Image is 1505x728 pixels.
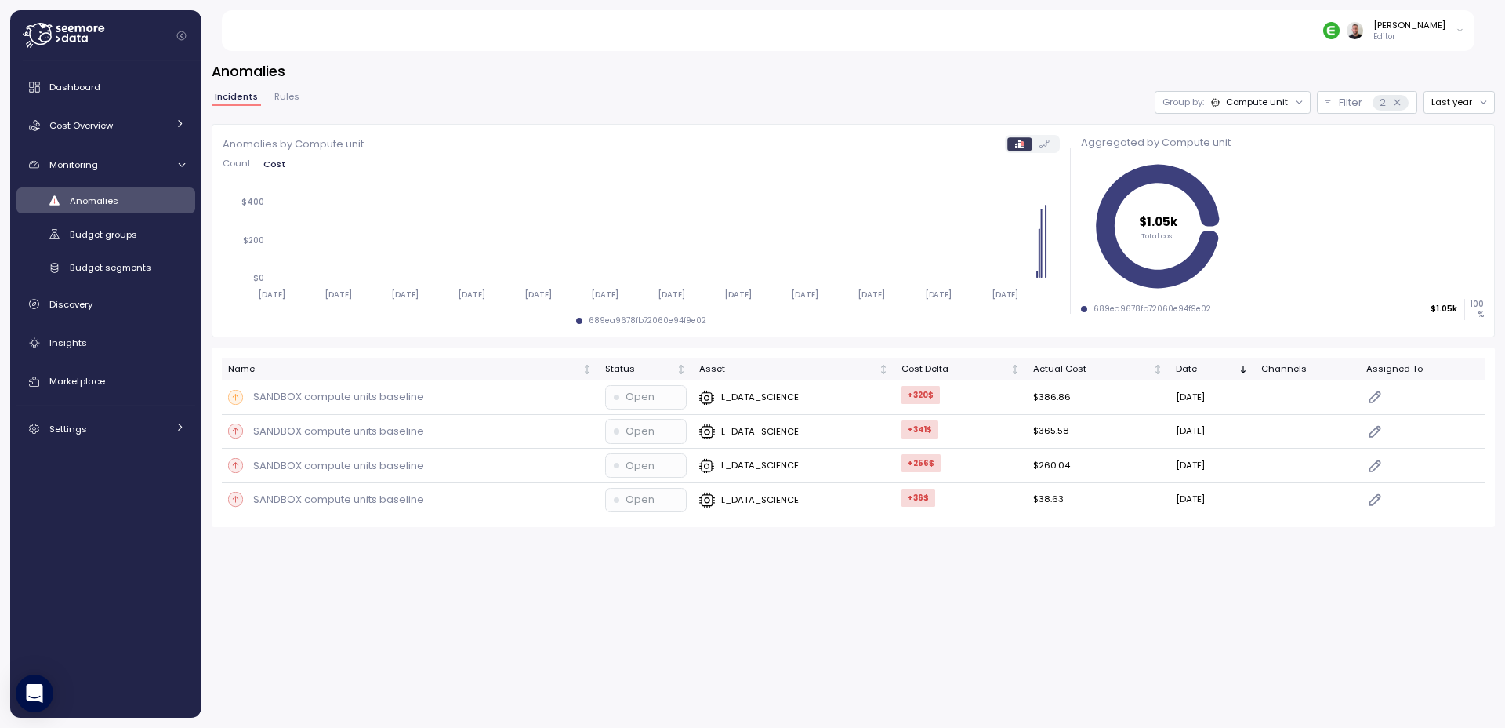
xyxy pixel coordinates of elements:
[222,358,599,380] th: NameNot sorted
[228,362,579,377] div: Name
[895,358,1027,380] th: Cost DeltaNot sorted
[1373,19,1445,31] div: [PERSON_NAME]
[243,235,264,245] tspan: $200
[1027,358,1170,380] th: Actual CostNot sorted
[1093,304,1211,315] div: 689ea9678fb72060e94f9e02
[253,492,424,508] p: SANDBOX compute units baseline
[212,61,1495,81] h3: Anomalies
[274,93,299,101] span: Rules
[626,458,655,474] p: Open
[16,187,195,213] a: Anomalies
[16,71,195,103] a: Dashboard
[1027,483,1170,517] td: $38.63
[901,489,935,507] div: +36 $
[727,289,754,300] tspan: [DATE]
[49,375,105,388] span: Marketplace
[901,420,938,439] div: +341 $
[927,289,955,300] tspan: [DATE]
[606,489,686,511] button: Open
[699,362,876,377] div: Asset
[1226,96,1288,108] div: Compute unit
[721,391,799,403] p: L_DATA_SCIENCE
[49,158,98,171] span: Monitoring
[1323,22,1340,38] img: 689adfd76a9d17b9213495f1.PNG
[606,386,686,409] button: Open
[1465,299,1484,320] p: 100 %
[241,197,264,207] tspan: $400
[1081,135,1484,151] p: Aggregated by Compute unit
[16,675,53,712] div: Open Intercom Messenger
[223,136,364,152] p: Anomalies by Compute unit
[626,424,655,439] p: Open
[172,30,191,42] button: Collapse navigation
[582,364,593,375] div: Not sorted
[70,261,151,274] span: Budget segments
[1170,380,1254,415] td: [DATE]
[525,289,553,300] tspan: [DATE]
[1347,22,1363,38] img: ACg8ocLvvornSZte8hykj4Ql_Uo4KADYwCbdhP6l2wzgeKKnI41QWxw=s96-c
[659,289,687,300] tspan: [DATE]
[1152,364,1163,375] div: Not sorted
[1261,362,1354,377] div: Channels
[878,364,889,375] div: Not sorted
[1027,449,1170,483] td: $260.04
[223,159,251,168] span: Count
[599,358,693,380] th: StatusNot sorted
[392,289,419,300] tspan: [DATE]
[49,337,87,349] span: Insights
[1027,380,1170,415] td: $386.86
[16,149,195,180] a: Monitoring
[16,413,195,445] a: Settings
[1380,95,1386,111] p: 2
[1170,449,1254,483] td: [DATE]
[70,195,118,207] span: Anomalies
[721,425,799,438] p: L_DATA_SCIENCE
[721,459,799,471] p: L_DATA_SCIENCE
[263,160,286,169] span: Cost
[215,93,258,101] span: Incidents
[1431,304,1457,315] p: $1.05k
[1373,31,1445,42] p: Editor
[49,119,113,132] span: Cost Overview
[1170,358,1254,380] th: DateSorted descending
[1170,483,1254,517] td: [DATE]
[253,273,264,283] tspan: $0
[693,358,895,380] th: AssetNot sorted
[676,364,687,375] div: Not sorted
[253,389,424,405] p: SANDBOX compute units baseline
[994,289,1021,300] tspan: [DATE]
[901,362,1007,377] div: Cost Delta
[16,289,195,320] a: Discovery
[626,492,655,508] p: Open
[605,362,673,377] div: Status
[16,221,195,247] a: Budget groups
[626,389,655,405] p: Open
[860,289,887,300] tspan: [DATE]
[16,327,195,359] a: Insights
[1339,95,1362,111] p: Filter
[325,289,352,300] tspan: [DATE]
[1139,214,1178,231] tspan: $1.05k
[721,493,799,506] p: L_DATA_SCIENCE
[606,454,686,477] button: Open
[1423,91,1495,114] button: Last year
[70,228,137,241] span: Budget groups
[901,454,941,472] div: +256 $
[1317,91,1417,114] button: Filter2
[1366,362,1478,377] div: Assigned To
[1176,362,1235,377] div: Date
[1141,232,1175,242] tspan: Total cost
[16,255,195,281] a: Budget segments
[258,289,285,300] tspan: [DATE]
[589,315,706,326] div: 689ea9678fb72060e94f9e02
[16,366,195,398] a: Marketplace
[253,458,424,474] p: SANDBOX compute units baseline
[1027,415,1170,450] td: $365.58
[1238,364,1249,375] div: Sorted descending
[901,386,940,404] div: +320 $
[793,289,821,300] tspan: [DATE]
[1010,364,1021,375] div: Not sorted
[49,81,100,93] span: Dashboard
[49,423,87,435] span: Settings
